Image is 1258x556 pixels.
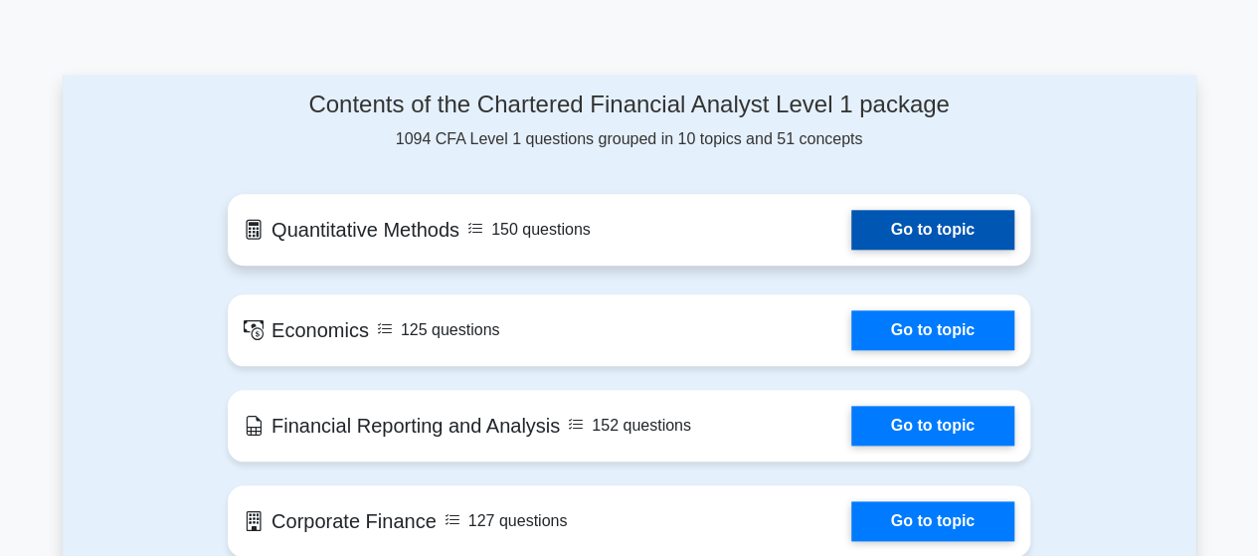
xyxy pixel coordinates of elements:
[851,310,1014,350] a: Go to topic
[851,210,1014,250] a: Go to topic
[228,91,1030,151] div: 1094 CFA Level 1 questions grouped in 10 topics and 51 concepts
[228,91,1030,119] h4: Contents of the Chartered Financial Analyst Level 1 package
[851,406,1014,446] a: Go to topic
[851,501,1014,541] a: Go to topic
